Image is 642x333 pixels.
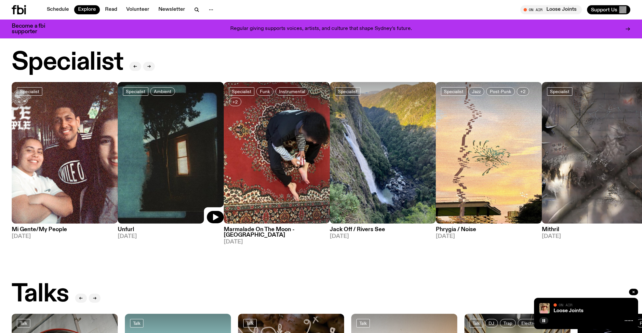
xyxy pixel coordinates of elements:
a: Marmalade On The Moon - [GEOGRAPHIC_DATA][DATE] [224,224,330,245]
span: Jazz [472,89,481,94]
a: Mi Gente/My People[DATE] [12,224,118,239]
span: Talk [20,321,27,326]
a: Specialist [335,87,360,96]
span: DJ [488,321,494,326]
h3: Jack Off / Rivers See [330,227,436,232]
a: Phrygia / Noise[DATE] [436,224,542,239]
span: Support Us [591,7,617,13]
span: +2 [233,99,238,104]
span: Specialist [550,89,569,94]
a: Schedule [43,5,73,14]
a: Funk [256,87,274,96]
a: Newsletter [154,5,189,14]
span: Post-Punk [490,89,511,94]
button: Support Us [587,5,630,14]
a: Electronic [518,319,545,327]
h3: Unfurl [118,227,224,232]
span: Specialist [338,89,357,94]
h2: Specialist [12,50,123,75]
a: Talk [243,319,257,327]
span: Specialist [444,89,463,94]
a: Talk [356,319,370,327]
a: Specialist [229,87,254,96]
a: DJ [485,319,498,327]
button: +2 [517,87,529,96]
a: Post-Punk [486,87,515,96]
button: On AirLoose Joints [520,5,582,14]
h3: Marmalade On The Moon - [GEOGRAPHIC_DATA] [224,227,330,238]
span: [DATE] [118,234,224,239]
a: Specialist [17,87,42,96]
a: Talk [470,319,483,327]
span: Specialist [232,89,251,94]
span: +2 [520,89,526,94]
a: Jack Off / Rivers See[DATE] [330,224,436,239]
a: Explore [74,5,100,14]
a: Loose Joints [554,308,583,313]
span: Talk [246,321,254,326]
span: Ambient [154,89,171,94]
a: Instrumental [275,87,309,96]
img: Tommy - Persian Rug [224,82,330,224]
a: Volunteer [122,5,153,14]
img: Tyson stands in front of a paperbark tree wearing orange sunglasses, a suede bucket hat and a pin... [539,303,550,313]
h3: Become a fbi supporter [12,23,53,35]
a: Specialist [547,87,572,96]
span: Instrumental [279,89,305,94]
h2: Talks [12,282,69,307]
h3: Phrygia / Noise [436,227,542,232]
a: Talk [130,319,143,327]
a: Trap [500,319,516,327]
span: Talk [473,321,480,326]
span: [DATE] [224,239,330,245]
span: Talk [359,321,367,326]
a: Jazz [468,87,484,96]
a: Specialist [123,87,148,96]
span: On Air [559,303,572,307]
h3: Mi Gente/My People [12,227,118,232]
span: Talk [133,321,140,326]
span: Trap [503,321,512,326]
span: Funk [260,89,270,94]
span: Specialist [20,89,39,94]
span: [DATE] [330,234,436,239]
button: +2 [229,98,241,106]
span: Electronic [521,321,542,326]
a: Unfurl[DATE] [118,224,224,239]
span: [DATE] [436,234,542,239]
p: Regular giving supports voices, artists, and culture that shape Sydney’s future. [230,26,412,32]
span: Specialist [126,89,145,94]
a: Specialist [441,87,466,96]
a: Read [101,5,121,14]
a: Ambient [150,87,175,96]
span: [DATE] [12,234,118,239]
a: Talk [17,319,30,327]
